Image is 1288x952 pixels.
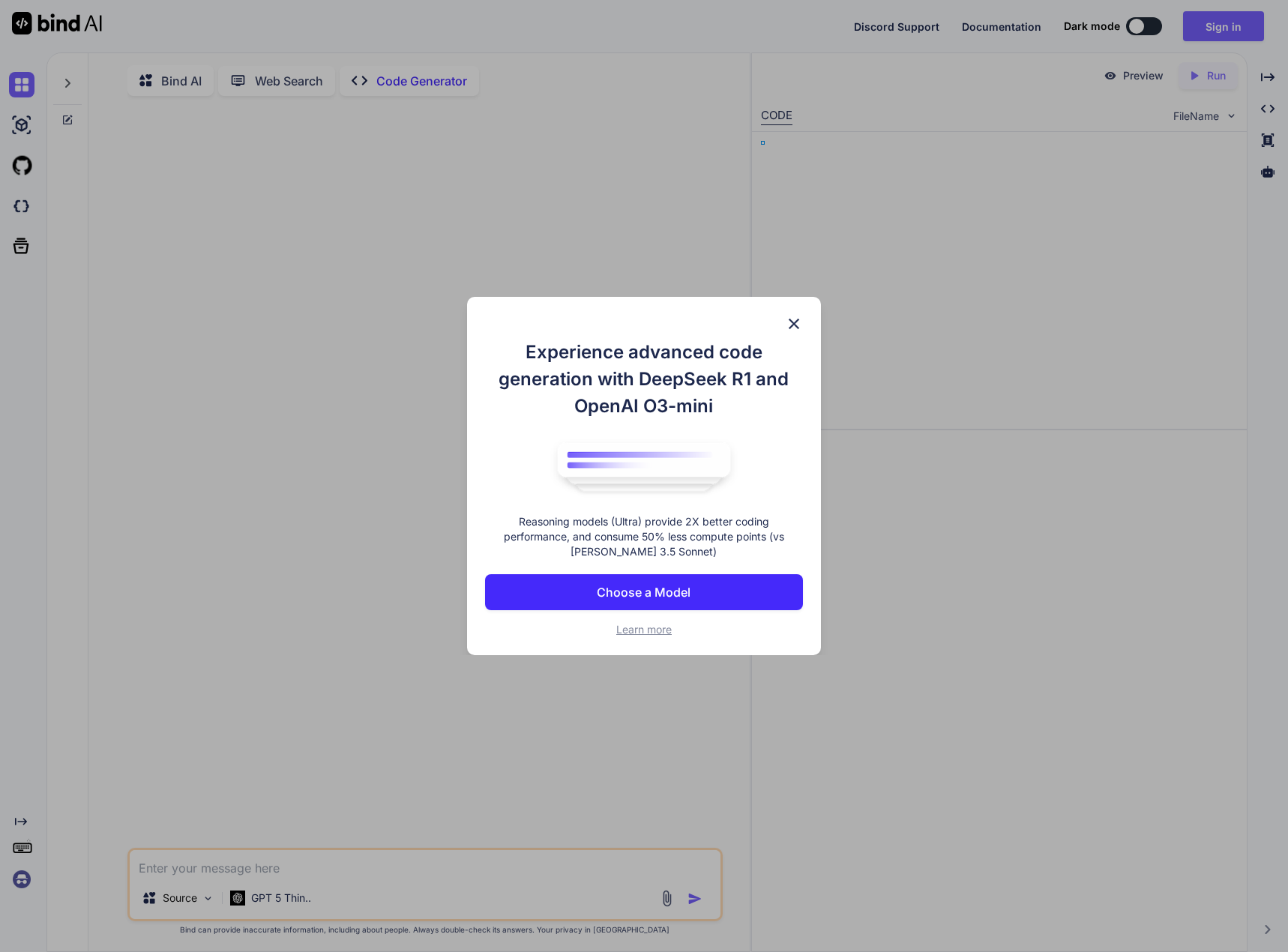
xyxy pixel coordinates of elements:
p: Reasoning models (Ultra) provide 2X better coding performance, and consume 50% less compute point... [485,514,803,559]
img: bind logo [547,435,741,499]
span: Learn more [616,623,672,636]
p: Choose a Model [597,583,690,601]
button: Choose a Model [485,574,803,610]
h1: Experience advanced code generation with DeepSeek R1 and OpenAI O3-mini [485,339,803,420]
img: close [785,315,803,333]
